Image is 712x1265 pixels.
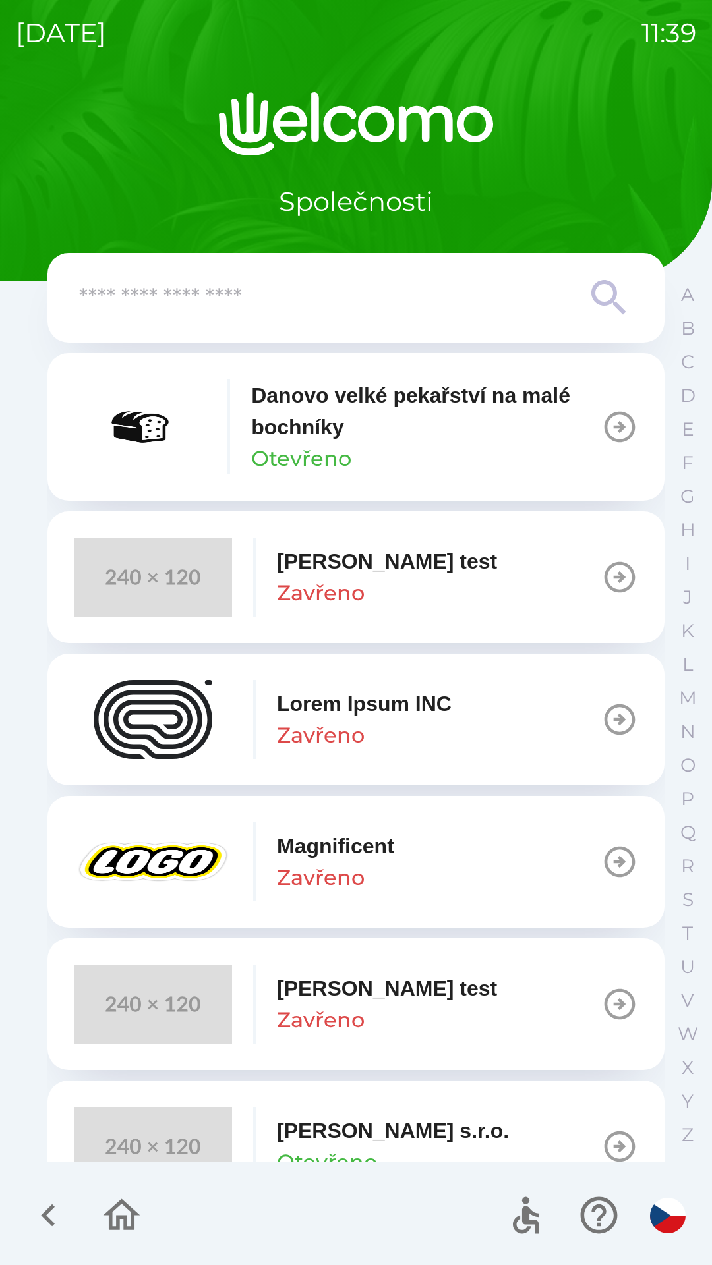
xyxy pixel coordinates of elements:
[671,916,704,950] button: T
[47,938,665,1070] button: [PERSON_NAME] testZavřeno
[681,317,695,340] p: B
[74,387,206,466] img: b6a7ccd8-3e11-4dd9-8e06-7285d2ce6720.jpg
[277,546,497,577] p: [PERSON_NAME] test
[671,278,704,312] button: A
[671,849,704,883] button: R
[683,586,692,609] p: J
[671,446,704,480] button: F
[74,822,232,901] img: 191db63e-5616-41e9-bacf-62b017d5fee7.png
[671,681,704,715] button: M
[671,580,704,614] button: J
[681,283,694,306] p: A
[681,351,694,374] p: C
[671,782,704,816] button: P
[682,451,694,474] p: F
[251,443,351,474] p: Otevřeno
[671,547,704,580] button: I
[47,511,665,643] button: [PERSON_NAME] testZavřeno
[671,1118,704,1152] button: Z
[680,955,695,978] p: U
[681,787,694,810] p: P
[671,1017,704,1051] button: W
[650,1198,686,1233] img: cs flag
[279,182,433,221] p: Společnosti
[47,1081,665,1212] button: [PERSON_NAME] s.r.o.Otevřeno
[682,888,694,911] p: S
[678,1023,698,1046] p: W
[679,687,697,710] p: M
[680,485,695,508] p: G
[671,312,704,345] button: B
[671,748,704,782] button: O
[251,379,601,443] p: Danovo velké pekařství na malé bochníky
[671,614,704,648] button: K
[671,379,704,412] button: D
[680,519,696,542] p: H
[277,830,394,862] p: Magnificent
[671,816,704,849] button: Q
[682,1123,694,1146] p: Z
[681,989,694,1012] p: V
[682,1090,694,1113] p: Y
[277,1115,509,1146] p: [PERSON_NAME] s.r.o.
[47,353,665,501] button: Danovo velké pekařství na malé bochníkyOtevřeno
[47,654,665,785] button: Lorem Ipsum INCZavřeno
[671,883,704,916] button: S
[681,619,694,642] p: K
[680,821,696,844] p: Q
[74,1107,232,1186] img: 240x120
[671,1051,704,1084] button: X
[671,715,704,748] button: N
[277,719,365,751] p: Zavřeno
[74,538,232,617] img: 240x120
[277,972,497,1004] p: [PERSON_NAME] test
[74,680,232,759] img: c49a7048-c9d4-4e24-8fa3-72818a7bc01d.svg
[680,754,696,777] p: O
[277,862,365,893] p: Zavřeno
[685,552,690,575] p: I
[671,480,704,513] button: G
[277,1004,365,1036] p: Zavřeno
[681,855,694,878] p: R
[682,922,693,945] p: T
[47,92,665,155] img: Logo
[277,688,452,719] p: Lorem Ipsum INC
[671,412,704,446] button: E
[671,984,704,1017] button: V
[74,965,232,1044] img: 240x120
[277,1146,377,1178] p: Otevřeno
[671,950,704,984] button: U
[671,648,704,681] button: L
[277,577,365,609] p: Zavřeno
[671,1084,704,1118] button: Y
[16,13,106,53] p: [DATE]
[680,384,696,407] p: D
[641,13,696,53] p: 11:39
[680,720,696,743] p: N
[682,1056,694,1079] p: X
[671,513,704,547] button: H
[671,345,704,379] button: C
[682,653,693,676] p: L
[47,796,665,928] button: MagnificentZavřeno
[682,418,694,441] p: E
